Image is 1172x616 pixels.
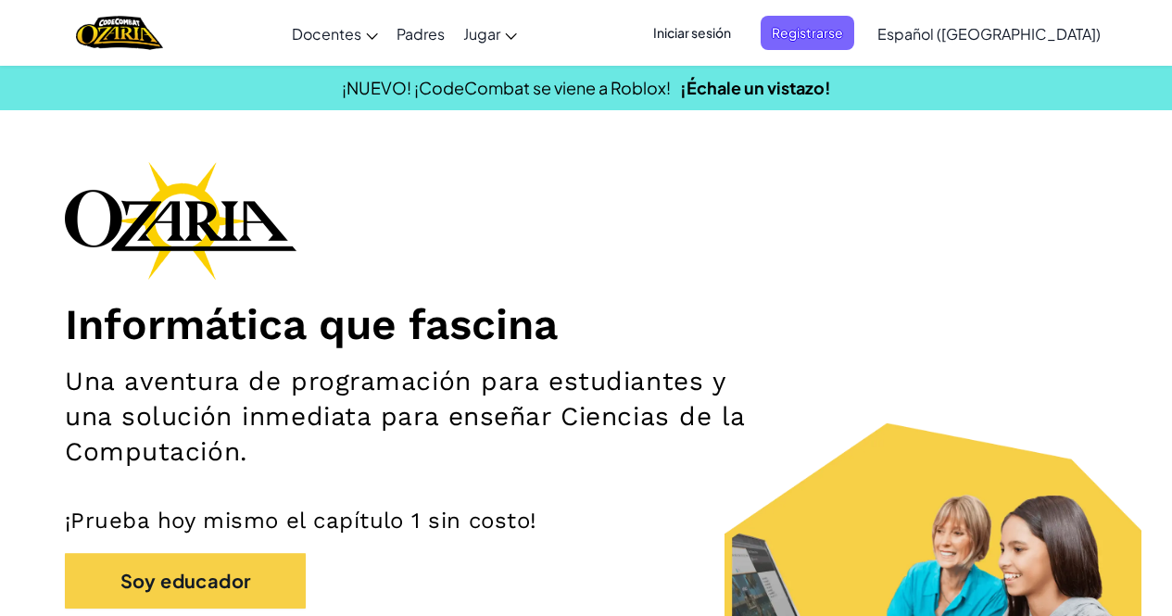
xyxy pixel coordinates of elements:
button: Registrarse [761,16,854,50]
a: Padres [387,8,454,58]
span: Docentes [292,24,361,44]
a: Docentes [283,8,387,58]
span: ¡NUEVO! ¡CodeCombat se viene a Roblox! [342,77,671,98]
img: Home [76,14,162,52]
a: Jugar [454,8,526,58]
h2: Una aventura de programación para estudiantes y una solución inmediata para enseñar Ciencias de l... [65,364,763,470]
button: Soy educador [65,553,306,609]
span: Jugar [463,24,500,44]
a: ¡Échale un vistazo! [680,77,831,98]
a: Ozaria by CodeCombat logo [76,14,162,52]
h1: Informática que fascina [65,298,1107,350]
a: Español ([GEOGRAPHIC_DATA]) [868,8,1110,58]
img: Ozaria branding logo [65,161,296,280]
p: ¡Prueba hoy mismo el capítulo 1 sin costo! [65,507,1107,534]
button: Iniciar sesión [642,16,742,50]
span: Español ([GEOGRAPHIC_DATA]) [877,24,1101,44]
